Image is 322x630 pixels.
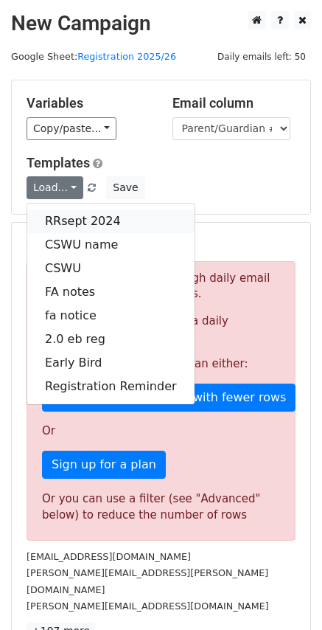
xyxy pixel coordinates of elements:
a: Daily emails left: 50 [212,51,311,62]
a: CSWU [27,257,195,280]
h5: Email column [172,95,296,111]
a: Templates [27,155,90,170]
a: fa notice [27,304,195,328]
a: Copy/paste... [27,117,116,140]
div: Or you can use a filter (see "Advanced" below) to reduce the number of rows [42,491,280,524]
a: Registration 2025/26 [77,51,176,62]
button: Save [106,176,144,199]
a: RRsept 2024 [27,210,195,233]
span: Daily emails left: 50 [212,49,311,65]
small: [PERSON_NAME][EMAIL_ADDRESS][PERSON_NAME][DOMAIN_NAME] [27,567,268,595]
small: Google Sheet: [11,51,176,62]
small: [EMAIL_ADDRESS][DOMAIN_NAME] [27,551,191,562]
iframe: Chat Widget [248,559,322,630]
a: Sign up for a plan [42,451,166,479]
a: Registration Reminder [27,375,195,398]
a: Early Bird [27,351,195,375]
h5: Variables [27,95,150,111]
h2: New Campaign [11,11,311,36]
a: CSWU name [27,233,195,257]
a: 2.0 eb reg [27,328,195,351]
small: [PERSON_NAME][EMAIL_ADDRESS][DOMAIN_NAME] [27,600,269,612]
a: Load... [27,176,83,199]
a: FA notes [27,280,195,304]
p: Or [42,423,280,439]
